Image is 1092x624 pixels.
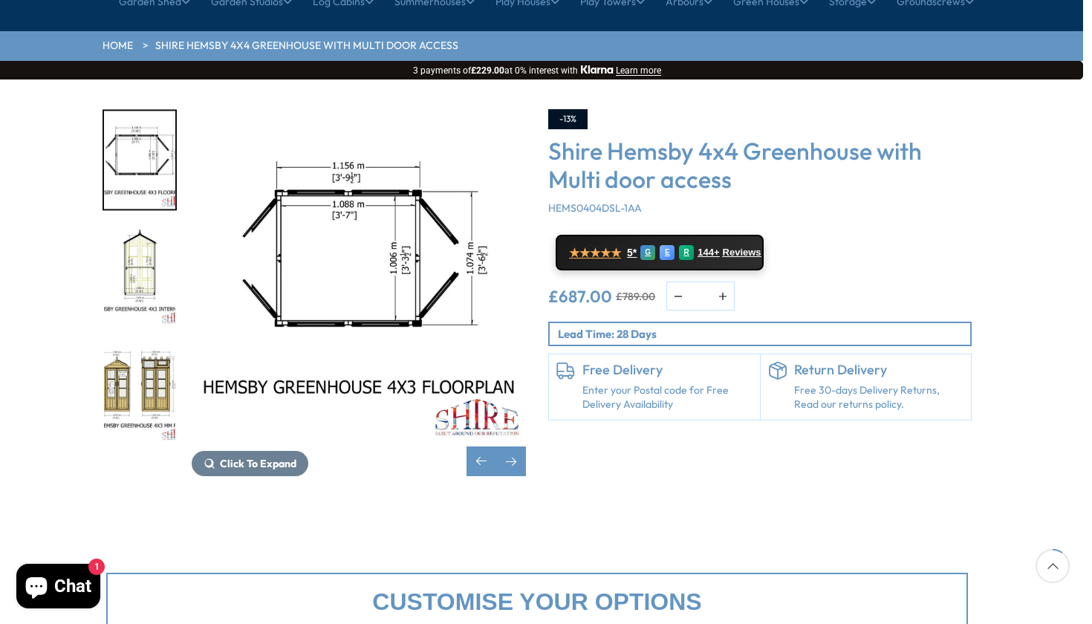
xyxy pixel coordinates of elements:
inbox-online-store-chat: Shopify online store chat [12,564,105,612]
div: G [640,245,655,260]
a: Enter your Postal code for Free Delivery Availability [582,383,753,412]
a: HOME [103,39,133,53]
img: HemsbyGreenhouse4x3MMFT_47686ca6-076f-4b17-b877-79f0a1ad28dc_200x200.jpg [104,343,175,442]
div: Next slide [496,446,526,476]
p: Lead Time: 28 Days [558,326,970,342]
h6: Return Delivery [794,362,964,378]
div: 5 / 7 [103,109,177,211]
div: 6 / 7 [103,226,177,328]
div: 7 / 7 [103,342,177,443]
span: ★★★★★ [569,246,621,260]
a: Shire Hemsby 4x4 Greenhouse with Multi door access [155,39,458,53]
span: Reviews [723,247,761,259]
a: ★★★★★ 5* G E R 144+ Reviews [556,235,764,270]
ins: £687.00 [548,288,612,305]
div: -13% [548,109,588,129]
span: 144+ [698,247,719,259]
p: Free 30-days Delivery Returns, Read our returns policy. [794,383,964,412]
img: Shire Hemsby 4x4 Greenhouse with Multi door access - Best Shed [192,109,526,443]
span: HEMS0404DSL-1AA [548,201,642,215]
del: £789.00 [616,291,655,302]
div: 5 / 7 [192,109,526,476]
div: R [679,245,694,260]
img: HemsbyGreenhouse4x3INTERNALS_fdb894ab-08d3-458c-ab2b-52df13ff3529_200x200.jpg [104,227,175,326]
button: Click To Expand [192,451,308,476]
div: E [660,245,675,260]
div: Previous slide [467,446,496,476]
span: Click To Expand [220,457,296,470]
h3: Shire Hemsby 4x4 Greenhouse with Multi door access [548,137,972,194]
img: HemsbyGreenhouse4x3FLOORPLAN_935d8d5c-db31-4b68-a940-79abb0d4a7ab_200x200.jpg [104,111,175,209]
h6: Free Delivery [582,362,753,378]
